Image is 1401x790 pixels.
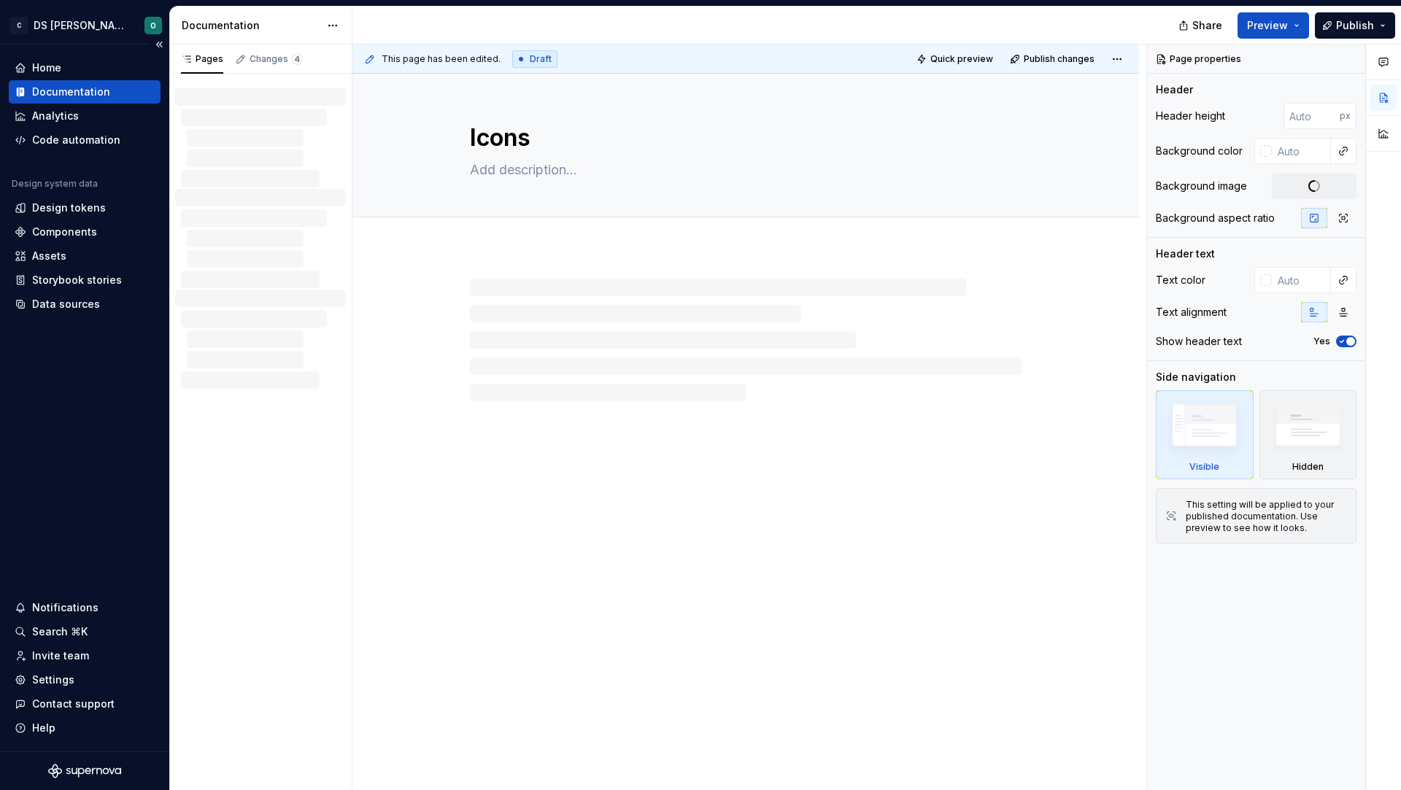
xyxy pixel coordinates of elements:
[9,244,161,268] a: Assets
[530,53,552,65] span: Draft
[9,668,161,692] a: Settings
[32,624,88,639] div: Search ⌘K
[9,692,161,716] button: Contact support
[32,109,79,123] div: Analytics
[1272,267,1331,293] input: Auto
[1006,49,1101,69] button: Publish changes
[1336,18,1374,33] span: Publish
[1284,103,1340,129] input: Auto
[1189,461,1219,473] div: Visible
[250,53,303,65] div: Changes
[9,104,161,128] a: Analytics
[382,53,501,65] span: This page has been edited.
[1156,273,1205,287] div: Text color
[1156,247,1215,261] div: Header text
[9,620,161,643] button: Search ⌘K
[9,128,161,152] a: Code automation
[930,53,993,65] span: Quick preview
[32,201,106,215] div: Design tokens
[1156,109,1225,123] div: Header height
[9,80,161,104] a: Documentation
[1156,82,1193,97] div: Header
[32,648,89,663] div: Invite team
[1156,211,1275,225] div: Background aspect ratio
[1247,18,1288,33] span: Preview
[149,34,169,55] button: Collapse sidebar
[1238,12,1309,39] button: Preview
[32,673,74,687] div: Settings
[9,268,161,292] a: Storybook stories
[291,53,303,65] span: 4
[32,721,55,735] div: Help
[1292,461,1324,473] div: Hidden
[32,249,66,263] div: Assets
[1156,305,1227,320] div: Text alignment
[1024,53,1095,65] span: Publish changes
[32,297,100,311] div: Data sources
[9,716,161,740] button: Help
[1259,390,1357,479] div: Hidden
[9,220,161,244] a: Components
[182,18,320,33] div: Documentation
[1156,179,1247,193] div: Background image
[181,53,223,65] div: Pages
[467,120,1019,155] textarea: Icons
[9,644,161,667] a: Invite team
[150,20,156,31] div: O
[48,764,121,778] svg: Supernova Logo
[1186,499,1347,534] div: This setting will be applied to your published documentation. Use preview to see how it looks.
[32,273,122,287] div: Storybook stories
[912,49,1000,69] button: Quick preview
[1156,144,1243,158] div: Background color
[3,9,166,41] button: CDS [PERSON_NAME]O
[1156,334,1242,349] div: Show header text
[1156,370,1236,384] div: Side navigation
[32,61,61,75] div: Home
[9,596,161,619] button: Notifications
[1171,12,1232,39] button: Share
[32,85,110,99] div: Documentation
[9,56,161,80] a: Home
[32,600,99,615] div: Notifications
[12,178,98,190] div: Design system data
[10,17,28,34] div: C
[1340,110,1351,122] p: px
[32,133,120,147] div: Code automation
[1315,12,1395,39] button: Publish
[9,293,161,316] a: Data sources
[1192,18,1222,33] span: Share
[1272,138,1331,164] input: Auto
[34,18,127,33] div: DS [PERSON_NAME]
[1156,390,1254,479] div: Visible
[32,697,115,711] div: Contact support
[9,196,161,220] a: Design tokens
[1313,336,1330,347] label: Yes
[32,225,97,239] div: Components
